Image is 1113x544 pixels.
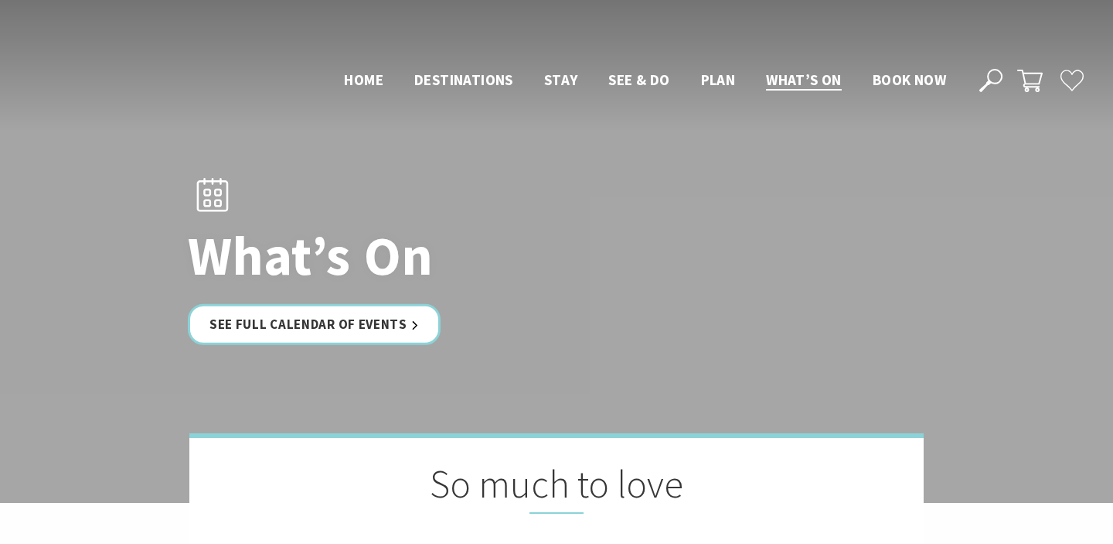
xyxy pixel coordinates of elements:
span: What’s On [766,70,842,89]
span: Book now [873,70,946,89]
nav: Main Menu [328,68,962,94]
h1: What’s On [188,226,625,286]
span: Plan [701,70,736,89]
h2: So much to love [267,461,846,514]
span: See & Do [608,70,669,89]
span: Destinations [414,70,513,89]
span: Stay [544,70,578,89]
span: Home [344,70,383,89]
a: See Full Calendar of Events [188,304,441,345]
